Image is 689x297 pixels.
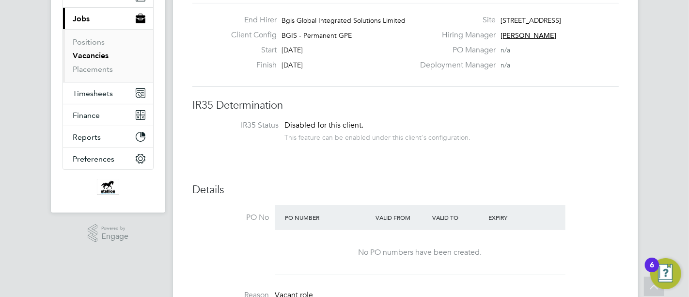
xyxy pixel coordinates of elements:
a: Vacancies [73,51,109,60]
span: n/a [501,46,510,54]
a: Powered byEngage [88,224,129,243]
img: stallionrecruitment-logo-retina.png [97,180,119,195]
div: Jobs [63,29,153,82]
div: 6 [650,265,654,278]
button: Open Resource Center, 6 new notifications [650,258,681,289]
h3: IR35 Determination [192,99,619,113]
label: End Hirer [223,15,277,25]
a: Go to home page [63,180,154,195]
span: [DATE] [282,61,303,69]
label: Finish [223,60,277,70]
span: Engage [101,232,128,241]
div: Valid To [430,209,486,226]
span: Bgis Global Integrated Solutions Limited [282,16,406,25]
label: PO Manager [414,45,496,55]
a: Placements [73,65,113,74]
span: Preferences [73,154,114,164]
label: PO No [192,213,269,223]
span: [DATE] [282,46,303,54]
span: [PERSON_NAME] [501,31,556,40]
span: Jobs [73,14,90,23]
span: Timesheets [73,89,113,98]
button: Timesheets [63,82,153,104]
span: n/a [501,61,510,69]
label: Hiring Manager [414,30,496,40]
div: Valid From [373,209,430,226]
div: This feature can be enabled under this client's configuration. [284,131,470,142]
span: BGIS - Permanent GPE [282,31,352,40]
label: Client Config [223,30,277,40]
button: Preferences [63,148,153,169]
div: Expiry [486,209,543,226]
span: Reports [73,132,101,142]
button: Reports [63,126,153,148]
div: No PO numbers have been created. [284,247,556,258]
a: Positions [73,37,105,47]
span: Finance [73,111,100,120]
div: PO Number [282,209,373,226]
button: Jobs [63,8,153,29]
button: Finance [63,104,153,126]
span: Powered by [101,224,128,232]
label: IR35 Status [202,120,279,131]
span: Disabled for this client. [284,120,363,130]
label: Start [223,45,277,55]
label: Site [414,15,496,25]
label: Deployment Manager [414,60,496,70]
h3: Details [192,183,619,197]
span: [STREET_ADDRESS] [501,16,561,25]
